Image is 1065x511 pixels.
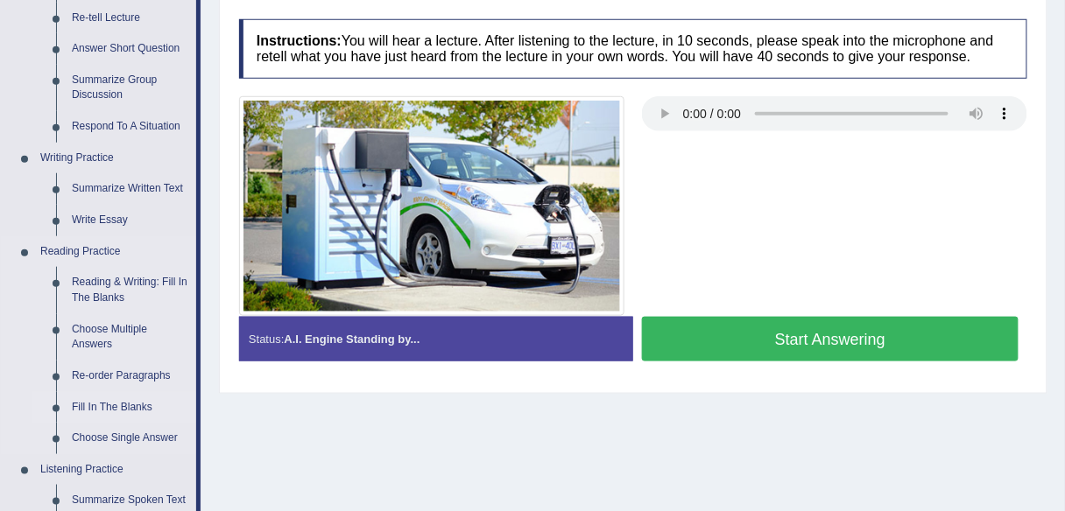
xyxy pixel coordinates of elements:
h4: You will hear a lecture. After listening to the lecture, in 10 seconds, please speak into the mic... [239,19,1027,78]
a: Re-order Paragraphs [64,360,196,392]
strong: A.I. Engine Standing by... [284,332,420,346]
a: Choose Single Answer [64,423,196,454]
a: Write Essay [64,205,196,236]
a: Writing Practice [32,143,196,174]
b: Instructions: [257,33,342,48]
a: Reading Practice [32,236,196,268]
a: Listening Practice [32,454,196,486]
a: Choose Multiple Answers [64,314,196,360]
a: Answer Short Question [64,33,196,65]
a: Fill In The Blanks [64,392,196,423]
div: Status: [239,317,633,361]
a: Reading & Writing: Fill In The Blanks [64,267,196,313]
button: Start Answering [642,317,1019,361]
a: Summarize Group Discussion [64,65,196,111]
a: Re-tell Lecture [64,3,196,34]
a: Respond To A Situation [64,111,196,143]
a: Summarize Written Text [64,173,196,205]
